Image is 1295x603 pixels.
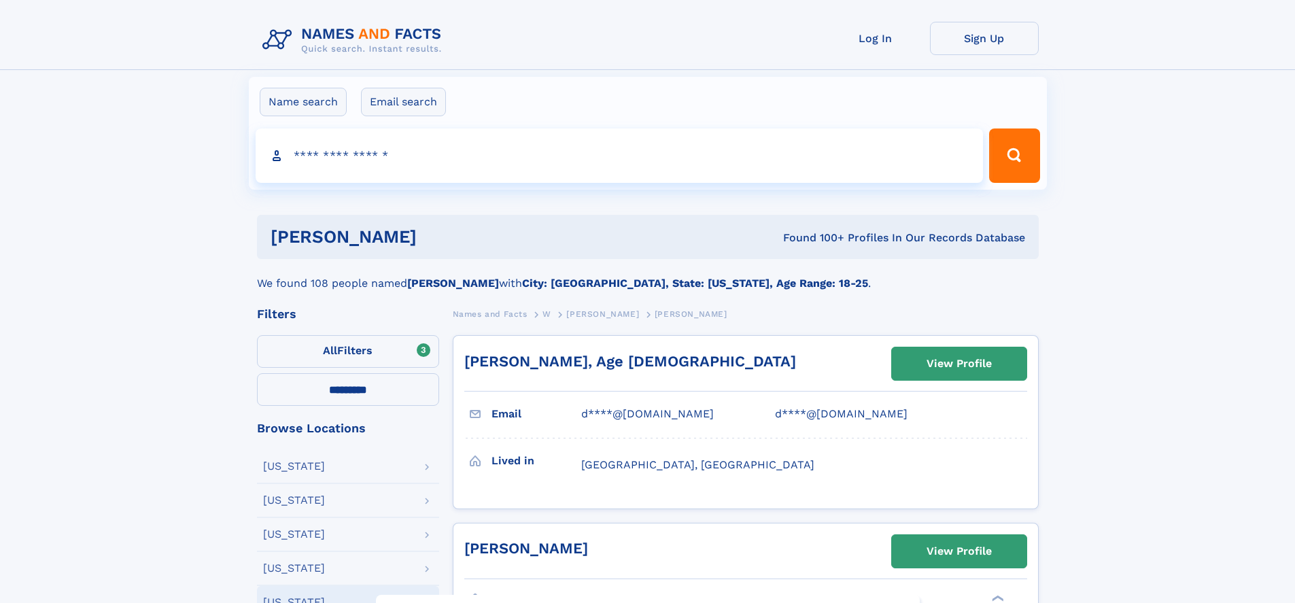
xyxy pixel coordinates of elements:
input: search input [256,128,984,183]
div: View Profile [927,536,992,567]
a: [PERSON_NAME] [464,540,588,557]
label: Name search [260,88,347,116]
img: Logo Names and Facts [257,22,453,58]
div: [US_STATE] [263,529,325,540]
a: Names and Facts [453,305,528,322]
a: Log In [821,22,930,55]
span: All [323,344,337,357]
button: Search Button [989,128,1039,183]
div: [US_STATE] [263,495,325,506]
div: Browse Locations [257,422,439,434]
div: Found 100+ Profiles In Our Records Database [600,230,1025,245]
span: [PERSON_NAME] [655,309,727,319]
b: City: [GEOGRAPHIC_DATA], State: [US_STATE], Age Range: 18-25 [522,277,868,290]
div: [US_STATE] [263,563,325,574]
a: View Profile [892,535,1026,568]
div: We found 108 people named with . [257,259,1039,292]
a: Sign Up [930,22,1039,55]
div: [US_STATE] [263,461,325,472]
h3: Email [491,402,581,426]
label: Email search [361,88,446,116]
a: [PERSON_NAME] [566,305,639,322]
b: [PERSON_NAME] [407,277,499,290]
div: Filters [257,308,439,320]
label: Filters [257,335,439,368]
span: [GEOGRAPHIC_DATA], [GEOGRAPHIC_DATA] [581,458,814,471]
div: View Profile [927,348,992,379]
span: W [542,309,551,319]
a: [PERSON_NAME], Age [DEMOGRAPHIC_DATA] [464,353,796,370]
div: ❯ [988,593,1005,602]
h1: [PERSON_NAME] [271,228,600,245]
h3: Lived in [491,449,581,472]
span: [PERSON_NAME] [566,309,639,319]
a: W [542,305,551,322]
a: View Profile [892,347,1026,380]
